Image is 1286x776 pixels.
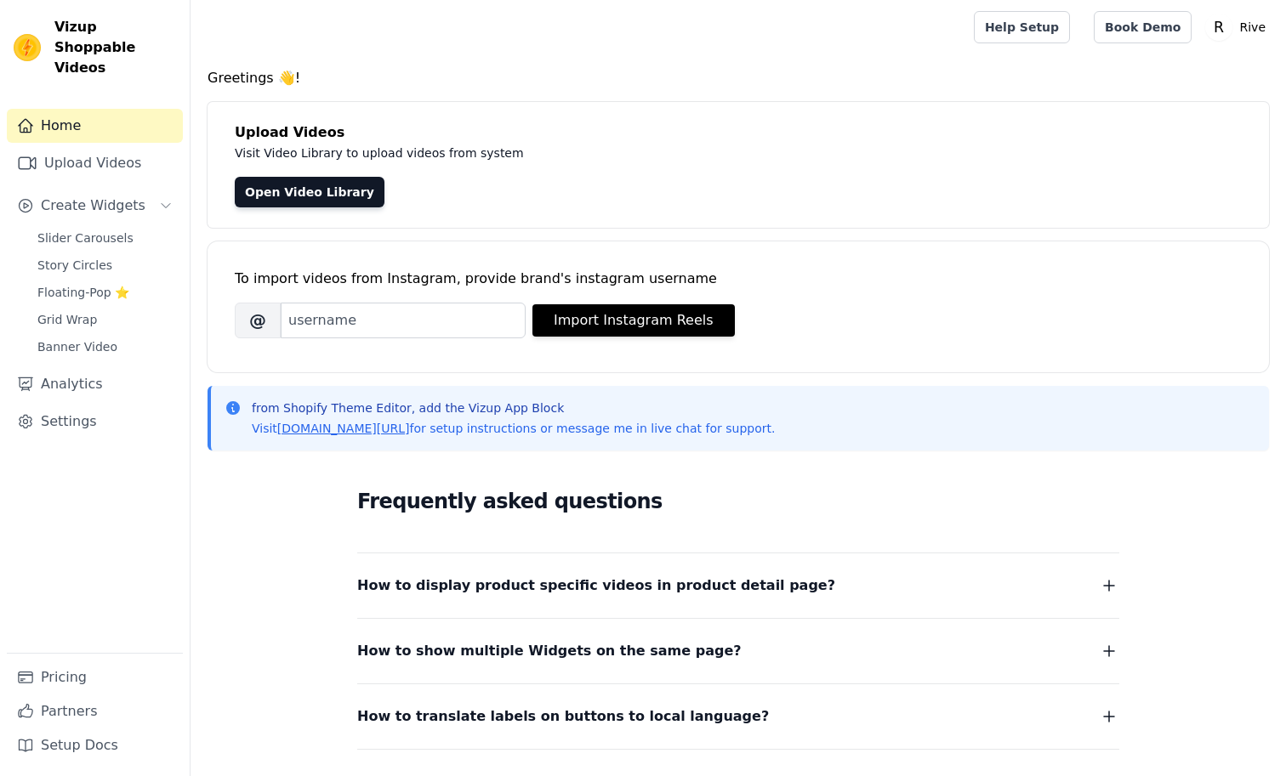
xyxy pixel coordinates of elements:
span: @ [235,303,281,338]
h4: Greetings 👋! [208,68,1269,88]
a: Grid Wrap [27,308,183,331]
span: Slider Carousels [37,229,134,246]
div: To import videos from Instagram, provide brand's instagram username [235,269,1242,289]
p: from Shopify Theme Editor, add the Vizup App Block [252,399,775,416]
img: Vizup [14,34,41,61]
button: How to show multiple Widgets on the same page? [357,639,1119,663]
a: Partners [7,694,183,728]
a: Banner Video [27,335,183,359]
a: Analytics [7,367,183,401]
span: Floating-Pop ⭐ [37,284,129,301]
span: Banner Video [37,338,117,355]
button: Import Instagram Reels [532,304,735,337]
button: R Rive [1205,12,1272,42]
a: Pricing [7,660,183,694]
h2: Frequently asked questions [357,484,1119,518]
a: Book Demo [1094,11,1192,43]
h4: Upload Videos [235,122,1242,143]
a: Story Circles [27,253,183,277]
p: Visit Video Library to upload videos from system [235,143,997,163]
button: Create Widgets [7,189,183,223]
a: [DOMAIN_NAME][URL] [277,422,410,435]
p: Rive [1232,12,1272,42]
a: Upload Videos [7,146,183,180]
span: Vizup Shoppable Videos [54,17,176,78]
button: How to translate labels on buttons to local language? [357,705,1119,728]
span: How to show multiple Widgets on the same page? [357,639,742,663]
input: username [281,303,526,338]
a: Setup Docs [7,728,183,762]
button: How to display product specific videos in product detail page? [357,574,1119,598]
span: Grid Wrap [37,311,97,328]
a: Help Setup [974,11,1070,43]
a: Settings [7,405,183,439]
span: Create Widgets [41,195,145,216]
a: Open Video Library [235,177,384,207]
a: Floating-Pop ⭐ [27,280,183,304]
span: How to display product specific videos in product detail page? [357,574,835,598]
span: How to translate labels on buttons to local language? [357,705,769,728]
a: Slider Carousels [27,226,183,250]
text: R [1214,19,1224,36]
p: Visit for setup instructions or message me in live chat for support. [252,420,775,437]
a: Home [7,109,183,143]
span: Story Circles [37,257,112,274]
